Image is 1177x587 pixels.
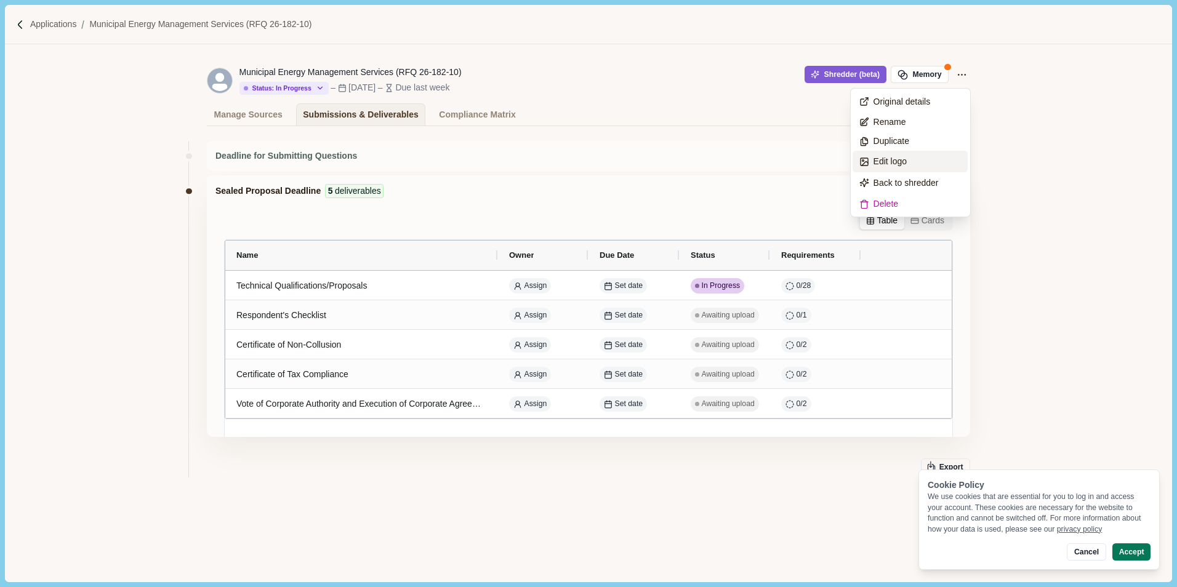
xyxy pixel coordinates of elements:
button: Set date [600,367,647,382]
div: Vote of Corporate Authority and Execution of Corporate Agreements [236,392,487,416]
button: Accept [1112,543,1151,561]
span: Assign [524,281,547,292]
a: Manage Sources [207,103,289,126]
img: Forward slash icon [76,19,89,30]
span: Duplicate [874,135,909,148]
div: Municipal Energy Management Services (RFQ 26-182-10) [239,66,462,79]
button: Table [860,212,904,230]
button: Set date [600,337,647,353]
span: 0 / 28 [797,281,811,292]
button: Cancel [1067,543,1106,561]
span: 0 / 1 [797,310,807,321]
span: 0 / 2 [797,340,807,351]
span: Set date [615,281,643,292]
span: Owner [509,250,534,260]
button: Application Actions [953,66,970,83]
span: Set date [615,310,643,321]
span: Requirements [781,250,835,260]
button: Set date [600,308,647,323]
button: Status: In Progress [239,82,329,95]
a: Applications [30,18,77,31]
button: Set date [600,396,647,412]
a: Submissions & Deliverables [296,103,426,126]
div: – [331,81,335,94]
span: Name [236,250,258,260]
span: 0 / 2 [797,399,807,410]
span: Awaiting upload [702,369,755,380]
span: Set date [615,399,643,410]
span: Sealed Proposal Deadline [215,185,321,198]
svg: avatar [207,68,232,93]
button: Set date [600,278,647,293]
button: Assign [509,308,551,323]
div: Submissions & Deliverables [303,104,419,126]
span: Assign [524,369,547,380]
span: Edit logo [874,155,907,168]
a: Compliance Matrix [432,103,523,126]
div: Manage Sources [214,104,283,126]
span: Status [691,250,715,260]
button: Cards [904,212,951,230]
span: Awaiting upload [702,399,755,410]
span: Set date [615,369,643,380]
img: Forward slash icon [15,19,26,30]
span: Set date [615,340,643,351]
button: Memory [891,66,949,83]
div: Certificate of Non-Collusion [236,333,487,357]
button: Export [921,458,970,477]
div: We use cookies that are essential for you to log in and access your account. These cookies are ne... [928,492,1151,535]
span: Delete [874,198,898,210]
span: Rename [874,116,906,129]
span: Deadline for Submitting Questions [215,150,357,162]
span: Assign [524,310,547,321]
div: [DATE] [348,81,376,94]
span: 0 / 2 [797,369,807,380]
span: Cookie Policy [928,480,984,490]
span: Awaiting upload [702,310,755,321]
button: Assign [509,278,551,293]
a: privacy policy [1057,525,1103,533]
span: deliverables [335,185,381,198]
span: Original details [874,95,931,108]
span: Due Date [600,250,634,260]
span: In Progress [702,281,741,292]
div: Due last week [395,81,449,94]
div: Status: In Progress [244,84,311,92]
div: Certificate of Tax Compliance [236,362,487,386]
button: Shredder (beta) [805,66,886,83]
span: Awaiting upload [702,340,755,351]
button: Assign [509,396,551,412]
a: Municipal Energy Management Services (RFQ 26-182-10) [89,18,311,31]
span: Assign [524,340,547,351]
div: – [378,81,383,94]
button: Assign [509,337,551,353]
span: 5 [328,185,333,198]
span: Assign [524,399,547,410]
div: Technical Qualifications/Proposals [236,274,487,298]
span: Back to shredder [874,177,939,190]
div: Respondent's Checklist [236,303,487,327]
button: Assign [509,367,551,382]
div: Compliance Matrix [439,104,515,126]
